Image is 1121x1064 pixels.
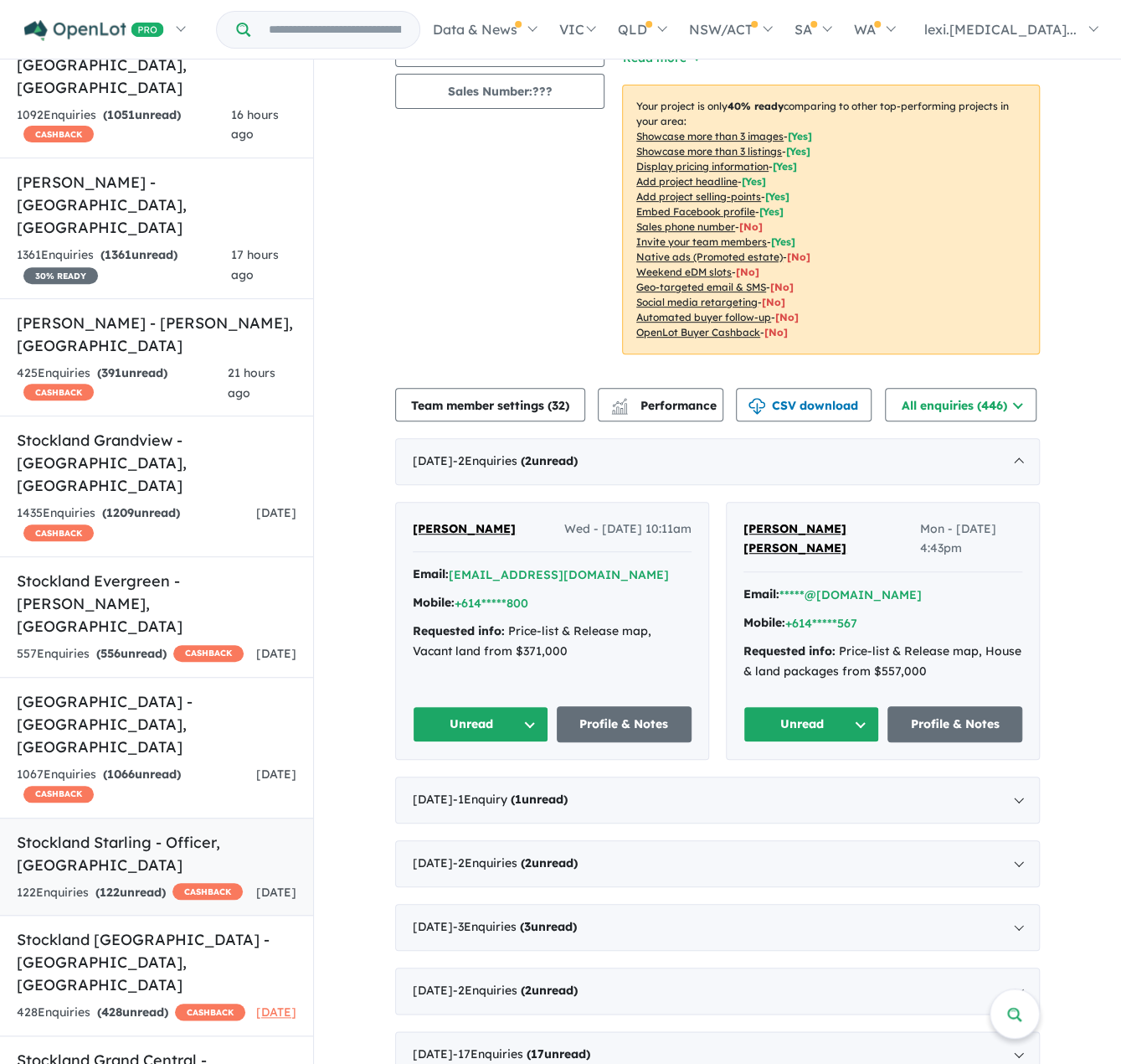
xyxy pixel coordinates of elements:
a: Profile & Notes [887,706,1023,742]
span: [DATE] [256,767,296,782]
span: 30 % READY [23,267,98,284]
span: [No] [736,266,759,278]
span: [DATE] [256,646,296,661]
span: [PERSON_NAME] [PERSON_NAME] [743,521,846,556]
span: - 2 Enquir ies [453,453,578,468]
a: [PERSON_NAME] [413,519,516,540]
strong: ( unread) [527,1046,590,1061]
div: Price-list & Release map, House & land packages from $557,000 [743,642,1022,682]
span: [ Yes ] [759,205,784,218]
h5: Stockland Starling - Officer , [GEOGRAPHIC_DATA] [17,831,296,876]
img: bar-chart.svg [611,403,628,414]
h5: Stockland Evergreen - [PERSON_NAME] , [GEOGRAPHIC_DATA] [17,570,296,638]
div: 122 Enquir ies [17,883,243,903]
h5: Stockland Cloverton - [GEOGRAPHIC_DATA] , [GEOGRAPHIC_DATA] [17,31,296,99]
div: 1067 Enquir ies [17,765,256,805]
span: [ Yes ] [742,175,766,188]
u: Geo-targeted email & SMS [636,281,766,293]
strong: Email: [413,566,449,581]
span: [No] [775,311,799,323]
span: Performance [614,398,717,413]
button: CSV download [736,388,872,421]
button: Unread [413,706,548,742]
strong: ( unread) [521,453,578,468]
span: [No] [764,326,788,338]
div: [DATE] [395,777,1040,824]
span: [No] [762,296,785,308]
strong: ( unread) [521,983,578,998]
span: 3 [524,919,531,934]
span: 1209 [106,505,134,520]
span: 1361 [105,247,131,262]
span: 1066 [107,767,135,782]
div: [DATE] [395,840,1040,887]
div: [DATE] [395,438,1040,485]
strong: ( unread) [97,365,167,380]
span: 32 [552,398,565,413]
strong: ( unread) [521,855,578,870]
strong: ( unread) [103,107,181,122]
strong: ( unread) [100,247,177,262]
img: line-chart.svg [612,398,627,407]
span: CASHBACK [172,883,243,900]
span: [No] [770,281,794,293]
p: Your project is only comparing to other top-performing projects in your area: - - - - - - - - - -... [622,85,1040,354]
b: 40 % ready [728,100,784,112]
strong: ( unread) [96,646,167,661]
div: 428 Enquir ies [17,1003,245,1023]
span: - 17 Enquir ies [453,1046,590,1061]
strong: Mobile: [413,595,455,610]
div: 1092 Enquir ies [17,106,231,146]
div: Price-list & Release map, Vacant land from $371,000 [413,622,692,662]
a: [PERSON_NAME] [PERSON_NAME] [743,519,920,560]
span: [DATE] [256,1005,296,1020]
span: [ Yes ] [788,130,812,142]
strong: Mobile: [743,615,785,630]
u: Invite your team members [636,235,767,248]
h5: [GEOGRAPHIC_DATA] - [GEOGRAPHIC_DATA] , [GEOGRAPHIC_DATA] [17,690,296,758]
span: CASHBACK [23,126,94,142]
img: download icon [748,398,765,415]
h5: Stockland Grandview - [GEOGRAPHIC_DATA] , [GEOGRAPHIC_DATA] [17,429,296,497]
span: - 2 Enquir ies [453,855,578,870]
strong: Requested info: [743,643,836,659]
div: 425 Enquir ies [17,364,228,404]
span: [PERSON_NAME] [413,521,516,536]
button: All enquiries (446) [885,388,1036,421]
strong: ( unread) [97,1005,168,1020]
div: 1435 Enquir ies [17,504,256,544]
u: Embed Facebook profile [636,205,755,218]
u: OpenLot Buyer Cashback [636,326,760,338]
span: 2 [525,855,532,870]
button: Performance [598,388,723,421]
strong: ( unread) [102,505,180,520]
span: 17 [531,1046,544,1061]
span: lexi.[MEDICAL_DATA]... [924,21,1077,38]
span: 2 [525,453,532,468]
div: 557 Enquir ies [17,644,244,664]
span: 428 [101,1005,122,1020]
input: Try estate name, suburb, builder or developer [254,12,416,48]
div: [DATE] [395,968,1040,1015]
h5: Stockland [GEOGRAPHIC_DATA] - [GEOGRAPHIC_DATA] , [GEOGRAPHIC_DATA] [17,928,296,996]
span: 556 [100,646,121,661]
strong: ( unread) [95,885,166,900]
span: [No] [787,251,810,263]
span: 1051 [107,107,135,122]
u: Weekend eDM slots [636,266,732,278]
strong: Email: [743,586,779,602]
h5: [PERSON_NAME] - [GEOGRAPHIC_DATA] , [GEOGRAPHIC_DATA] [17,171,296,239]
span: [ Yes ] [786,145,810,158]
u: Showcase more than 3 listings [636,145,782,158]
span: 2 [525,983,532,998]
button: Sales Number:??? [395,74,604,109]
div: 1361 Enquir ies [17,245,231,286]
u: Social media retargeting [636,296,758,308]
span: CASHBACK [173,645,244,662]
u: Automated buyer follow-up [636,311,771,323]
u: Sales phone number [636,220,735,233]
button: Team member settings (32) [395,388,585,421]
strong: ( unread) [520,919,577,934]
u: Native ads (Promoted estate) [636,251,783,263]
u: Display pricing information [636,160,769,173]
